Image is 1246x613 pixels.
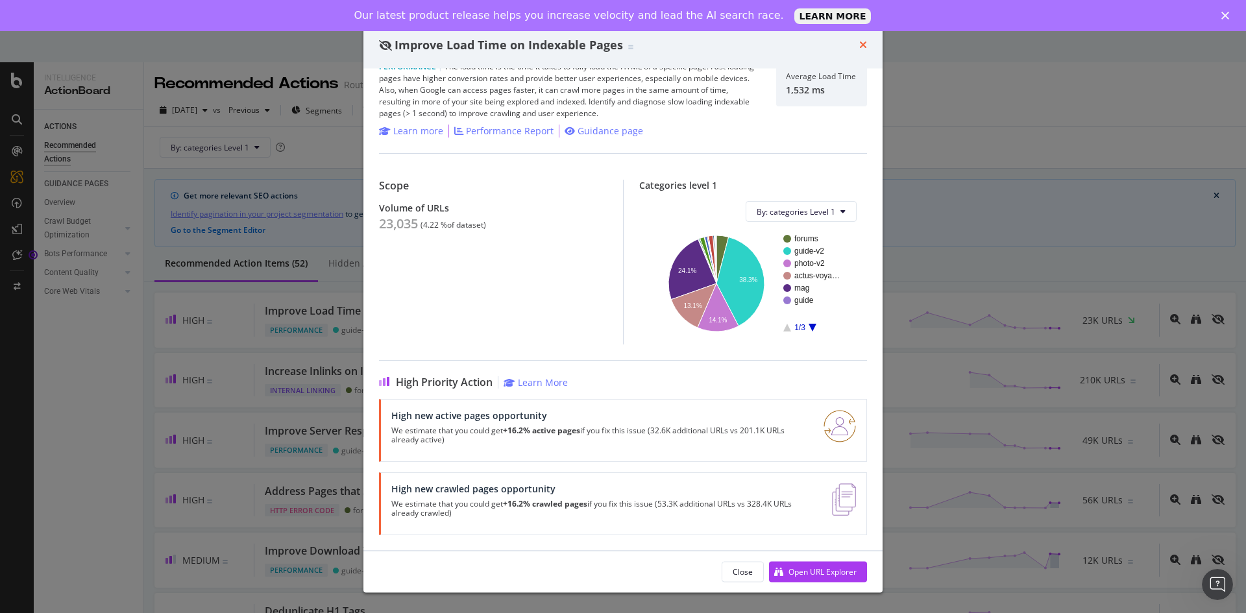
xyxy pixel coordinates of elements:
[454,125,554,138] a: Performance Report
[391,410,808,421] div: High new active pages opportunity
[379,40,392,50] div: eye-slash
[832,483,856,516] img: e5DMFwAAAABJRU5ErkJggg==
[503,498,587,509] strong: +16.2% crawled pages
[393,125,443,138] div: Learn more
[379,202,607,213] div: Volume of URLs
[733,566,753,577] div: Close
[354,9,784,22] div: Our latest product release helps you increase velocity and lead the AI search race.
[786,84,856,95] div: 1,532 ms
[391,499,816,518] p: We estimate that you could get if you fix this issue (53.3K additional URLs vs 328.4K URLs alread...
[683,302,702,309] text: 13.1%
[639,180,868,191] div: Categories level 1
[379,180,607,192] div: Scope
[788,566,857,577] div: Open URL Explorer
[757,206,835,217] span: By: categories Level 1
[769,561,867,582] button: Open URL Explorer
[518,376,568,389] div: Learn More
[363,21,883,592] div: modal
[379,216,418,232] div: 23,035
[794,259,825,268] text: photo-v2
[503,425,580,436] strong: +16.2% active pages
[794,234,818,243] text: forums
[379,125,443,138] a: Learn more
[709,317,727,324] text: 14.1%
[379,61,761,119] div: The load time is the time it takes to fully load the HTML of a specific page. Fast loading pages ...
[678,267,696,274] text: 24.1%
[746,201,857,222] button: By: categories Level 1
[786,72,856,81] div: Average Load Time
[466,125,554,138] div: Performance Report
[859,36,867,53] div: times
[396,376,493,389] span: High Priority Action
[794,283,809,293] text: mag
[628,45,633,49] img: Equal
[1202,569,1233,600] iframe: Intercom live chat
[650,232,852,334] svg: A chart.
[794,246,824,256] text: guide-v2
[739,276,757,283] text: 38.3%
[391,426,808,444] p: We estimate that you could get if you fix this issue (32.6K additional URLs vs 201.1K URLs alread...
[578,125,643,138] div: Guidance page
[794,8,872,24] a: LEARN MORE
[794,296,814,305] text: guide
[824,410,856,442] img: RO06QsNG.png
[722,561,764,582] button: Close
[421,221,486,230] div: ( 4.22 % of dataset )
[395,36,623,52] span: Improve Load Time on Indexable Pages
[379,61,436,72] span: Performance
[794,271,840,280] text: actus-voya…
[1221,12,1234,19] div: Fermer
[391,483,816,494] div: High new crawled pages opportunity
[565,125,643,138] a: Guidance page
[794,323,805,332] text: 1/3
[504,376,568,389] a: Learn More
[438,61,443,72] span: |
